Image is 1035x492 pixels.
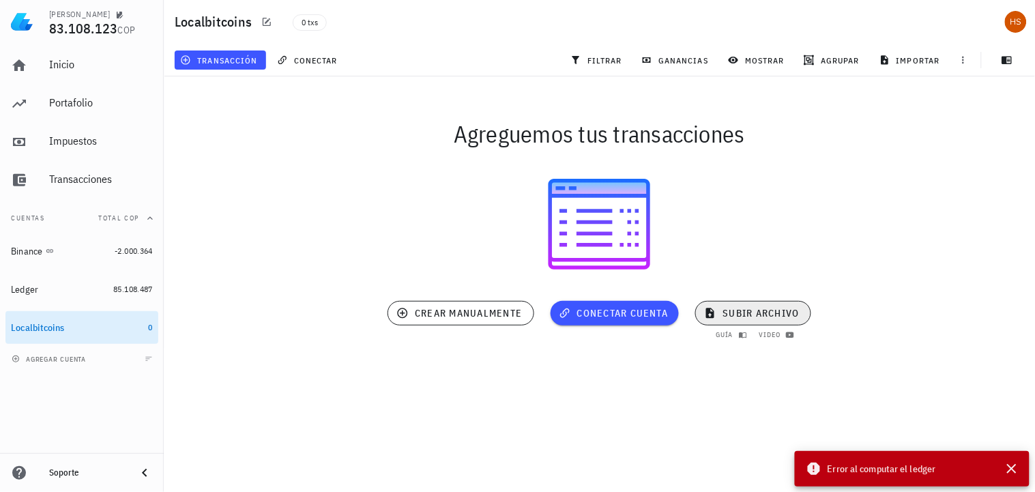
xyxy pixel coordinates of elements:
span: subir archivo [707,307,799,319]
button: filtrar [565,50,630,70]
span: conectar [280,55,338,66]
a: Impuestos [5,126,158,158]
button: conectar cuenta [551,301,680,325]
button: subir archivo [695,301,811,325]
button: mostrar [723,50,793,70]
a: video [753,328,798,342]
span: filtrar [573,55,622,66]
span: 0 [149,322,153,332]
div: Localbitcoins [11,322,64,334]
span: mostrar [731,55,785,66]
button: crear manualmente [388,301,534,325]
img: LedgiFi [11,11,33,33]
span: 85.108.487 [113,284,153,294]
div: avatar [1005,11,1027,33]
span: Total COP [98,214,139,222]
a: Localbitcoins 0 [5,311,158,344]
button: transacción [175,50,266,70]
div: Inicio [49,58,153,71]
a: Ledger 85.108.487 [5,273,158,306]
span: ganancias [644,55,708,66]
span: 0 txs [302,15,318,30]
a: Inicio [5,49,158,82]
div: Transacciones [49,173,153,186]
span: agregar cuenta [14,355,86,364]
span: agrupar [806,55,860,66]
h1: Localbitcoins [175,11,257,33]
a: Binance -2.000.364 [5,235,158,267]
button: agrupar [798,50,868,70]
span: video [759,330,791,339]
div: Binance [11,246,43,257]
button: agregar cuenta [8,352,92,366]
div: Soporte [49,467,126,478]
span: Error al computar el ledger [828,461,936,476]
button: importar [873,50,948,70]
div: [PERSON_NAME] [49,9,110,20]
span: guía [715,330,744,339]
span: transacción [183,55,257,66]
div: Portafolio [49,96,153,109]
div: Ledger [11,284,39,295]
span: -2.000.364 [115,246,153,256]
div: Impuestos [49,134,153,147]
button: conectar [272,50,347,70]
button: CuentasTotal COP [5,202,158,235]
button: guía [710,328,750,342]
span: 83.108.123 [49,19,118,38]
button: ganancias [636,50,717,70]
span: importar [882,55,940,66]
a: Portafolio [5,87,158,120]
span: conectar cuenta [562,307,669,319]
span: crear manualmente [399,307,522,319]
span: COP [118,24,136,36]
a: Transacciones [5,164,158,197]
